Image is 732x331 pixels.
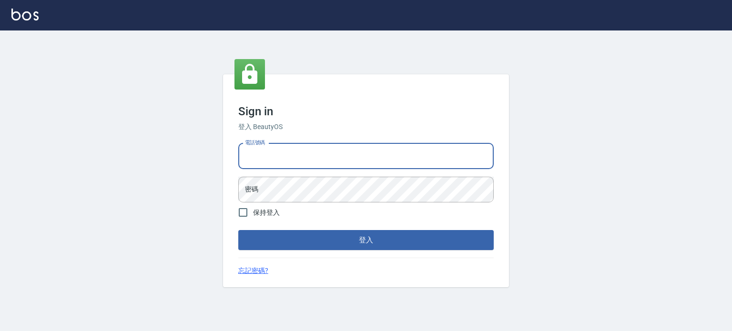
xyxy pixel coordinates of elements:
button: 登入 [238,230,494,250]
h3: Sign in [238,105,494,118]
label: 電話號碼 [245,139,265,146]
img: Logo [11,9,39,20]
h6: 登入 BeautyOS [238,122,494,132]
span: 保持登入 [253,208,280,218]
a: 忘記密碼? [238,266,268,276]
